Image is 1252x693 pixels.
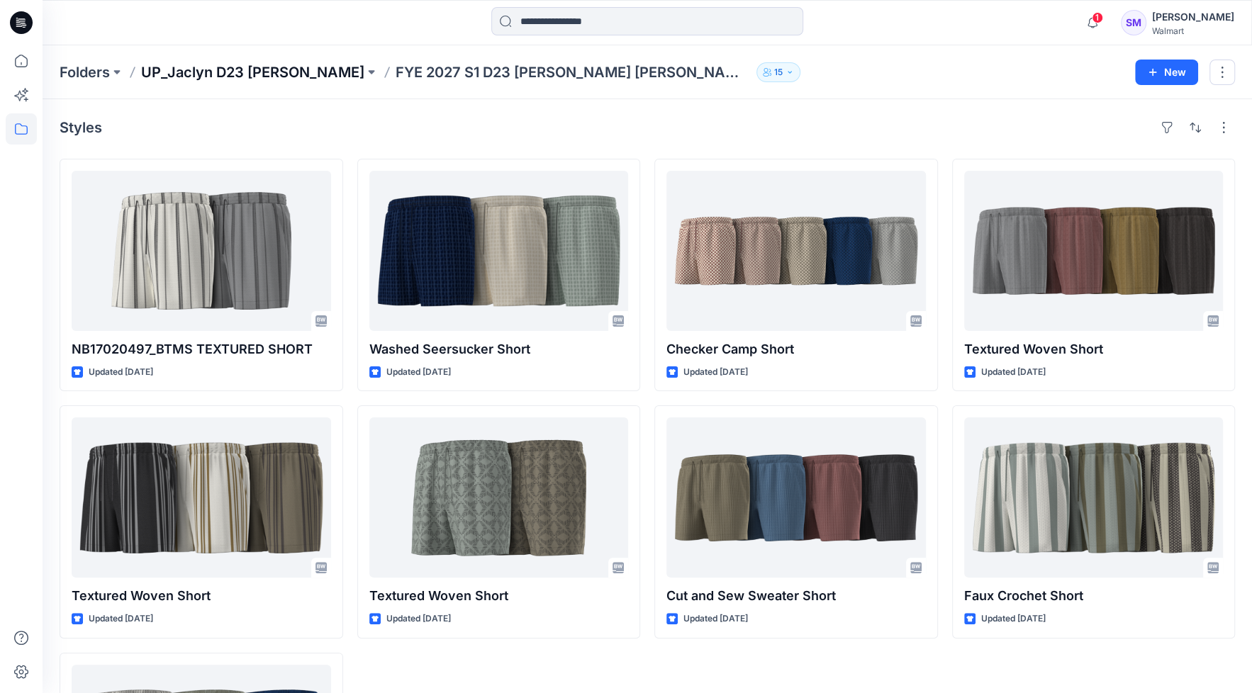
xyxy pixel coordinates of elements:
[72,339,331,359] p: NB17020497_BTMS TEXTURED SHORT
[369,586,629,606] p: Textured Woven Short
[964,171,1224,331] a: Textured Woven Short
[60,62,110,82] a: Folders
[756,62,800,82] button: 15
[1092,12,1103,23] span: 1
[386,612,451,626] p: Updated [DATE]
[683,365,748,380] p: Updated [DATE]
[72,171,331,331] a: NB17020497_BTMS TEXTURED SHORT
[774,64,783,80] p: 15
[1135,60,1198,85] button: New
[386,365,451,380] p: Updated [DATE]
[1152,9,1234,26] div: [PERSON_NAME]
[72,586,331,606] p: Textured Woven Short
[396,62,751,82] p: FYE 2027 S1 D23 [PERSON_NAME] [PERSON_NAME] GT IMPORTS
[369,171,629,331] a: Washed Seersucker Short
[683,612,748,626] p: Updated [DATE]
[141,62,364,82] a: UP_Jaclyn D23 [PERSON_NAME]
[666,586,926,606] p: Cut and Sew Sweater Short
[89,612,153,626] p: Updated [DATE]
[964,586,1224,606] p: Faux Crochet Short
[964,417,1224,577] a: Faux Crochet Short
[666,339,926,359] p: Checker Camp Short
[666,171,926,331] a: Checker Camp Short
[981,612,1046,626] p: Updated [DATE]
[369,417,629,577] a: Textured Woven Short
[1121,10,1146,35] div: SM
[89,365,153,380] p: Updated [DATE]
[964,339,1224,359] p: Textured Woven Short
[666,417,926,577] a: Cut and Sew Sweater Short
[72,417,331,577] a: Textured Woven Short
[981,365,1046,380] p: Updated [DATE]
[60,119,102,136] h4: Styles
[1152,26,1234,36] div: Walmart
[369,339,629,359] p: Washed Seersucker Short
